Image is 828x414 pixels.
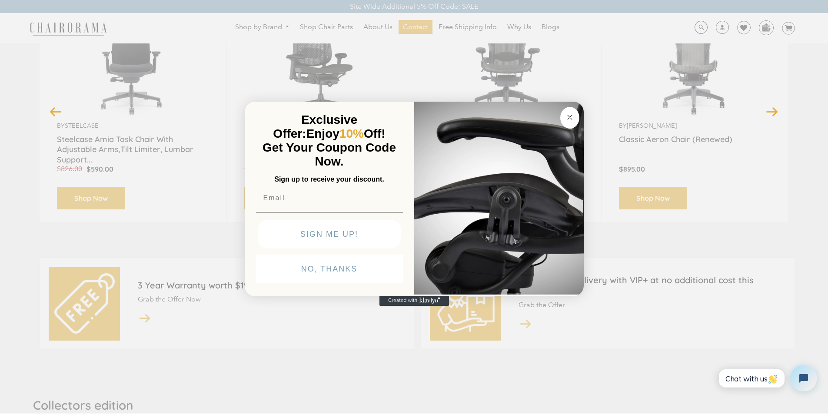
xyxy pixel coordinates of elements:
[48,104,63,119] button: Previous
[263,141,396,168] span: Get Your Coupon Code Now.
[414,100,584,295] img: 92d77583-a095-41f6-84e7-858462e0427a.jpeg
[258,220,401,248] button: SIGN ME UP!
[256,189,403,207] input: Email
[379,295,449,306] a: Created with Klaviyo - opens in a new tab
[256,255,403,283] button: NO, THANKS
[560,107,579,129] button: Close dialog
[339,127,364,140] span: 10%
[765,104,780,119] button: Next
[274,176,384,183] span: Sign up to receive your discount.
[273,113,357,140] span: Exclusive Offer:
[306,127,386,140] span: Enjoy Off!
[709,358,824,399] iframe: Tidio Chat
